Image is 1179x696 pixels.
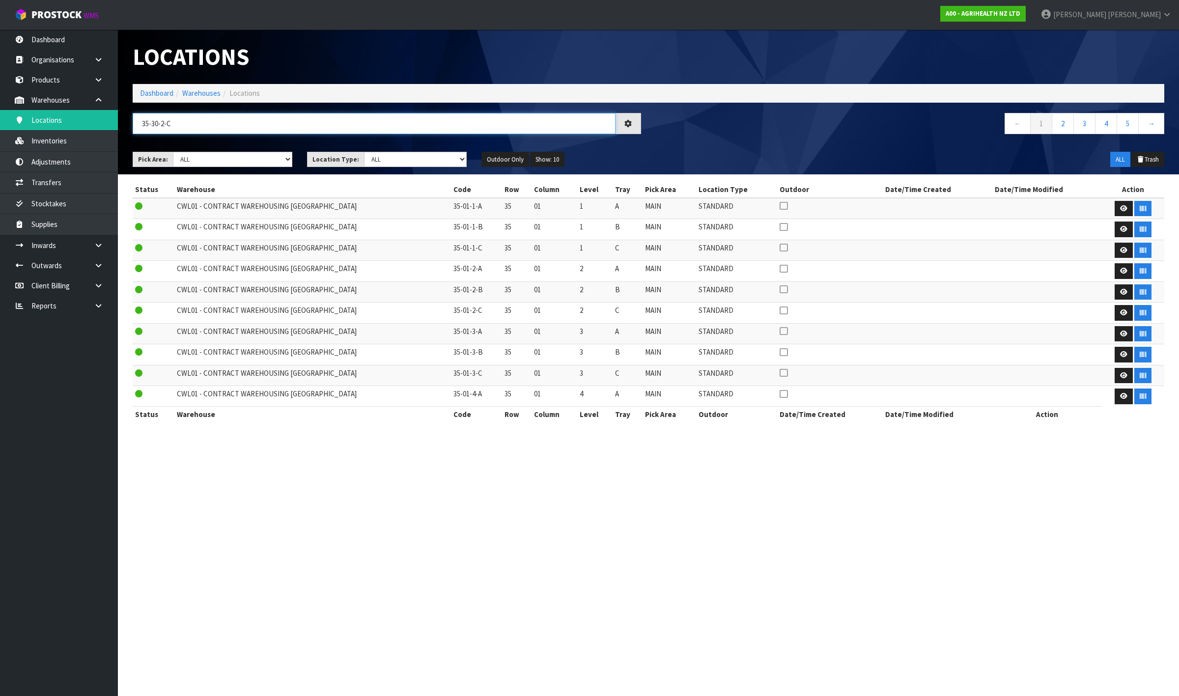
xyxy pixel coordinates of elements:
[1005,113,1031,134] a: ←
[577,365,613,386] td: 3
[1108,10,1161,19] span: [PERSON_NAME]
[502,198,532,219] td: 35
[1073,113,1095,134] a: 3
[1110,152,1130,167] button: ALL
[174,198,450,219] td: CWL01 - CONTRACT WAREHOUSING [GEOGRAPHIC_DATA]
[451,198,503,219] td: 35-01-1-A
[174,344,450,365] td: CWL01 - CONTRACT WAREHOUSING [GEOGRAPHIC_DATA]
[532,240,577,261] td: 01
[577,303,613,324] td: 2
[643,303,696,324] td: MAIN
[451,323,503,344] td: 35-01-3-A
[643,281,696,303] td: MAIN
[532,323,577,344] td: 01
[133,113,616,134] input: Search locations
[577,219,613,240] td: 1
[140,88,173,98] a: Dashboard
[940,6,1026,22] a: A00 - AGRIHEALTH NZ LTD
[174,407,450,422] th: Warehouse
[502,386,532,407] td: 35
[577,261,613,282] td: 2
[577,198,613,219] td: 1
[312,155,359,164] strong: Location Type:
[643,198,696,219] td: MAIN
[613,323,643,344] td: A
[532,365,577,386] td: 01
[696,182,777,197] th: Location Type
[174,261,450,282] td: CWL01 - CONTRACT WAREHOUSING [GEOGRAPHIC_DATA]
[502,323,532,344] td: 35
[1030,113,1052,134] a: 1
[883,182,992,197] th: Date/Time Created
[696,219,777,240] td: STANDARD
[613,344,643,365] td: B
[451,407,503,422] th: Code
[502,261,532,282] td: 35
[451,182,503,197] th: Code
[174,303,450,324] td: CWL01 - CONTRACT WAREHOUSING [GEOGRAPHIC_DATA]
[613,303,643,324] td: C
[643,323,696,344] td: MAIN
[696,407,777,422] th: Outdoor
[481,152,529,167] button: Outdoor Only
[133,44,641,69] h1: Locations
[502,219,532,240] td: 35
[502,303,532,324] td: 35
[577,281,613,303] td: 2
[1117,113,1139,134] a: 5
[502,407,532,422] th: Row
[1102,182,1164,197] th: Action
[532,386,577,407] td: 01
[696,281,777,303] td: STANDARD
[502,344,532,365] td: 35
[530,152,564,167] button: Show: 10
[451,219,503,240] td: 35-01-1-B
[174,281,450,303] td: CWL01 - CONTRACT WAREHOUSING [GEOGRAPHIC_DATA]
[1131,152,1164,167] button: Trash
[502,365,532,386] td: 35
[643,219,696,240] td: MAIN
[502,281,532,303] td: 35
[229,88,260,98] span: Locations
[992,182,1102,197] th: Date/Time Modified
[451,261,503,282] td: 35-01-2-A
[174,323,450,344] td: CWL01 - CONTRACT WAREHOUSING [GEOGRAPHIC_DATA]
[643,386,696,407] td: MAIN
[613,182,643,197] th: Tray
[696,198,777,219] td: STANDARD
[451,303,503,324] td: 35-01-2-C
[777,182,883,197] th: Outdoor
[182,88,221,98] a: Warehouses
[643,407,696,422] th: Pick Area
[643,344,696,365] td: MAIN
[577,407,613,422] th: Level
[451,344,503,365] td: 35-01-3-B
[532,303,577,324] td: 01
[15,8,27,21] img: cube-alt.png
[1053,10,1106,19] span: [PERSON_NAME]
[532,219,577,240] td: 01
[532,182,577,197] th: Column
[656,113,1164,137] nav: Page navigation
[502,240,532,261] td: 35
[992,407,1102,422] th: Action
[1052,113,1074,134] a: 2
[613,219,643,240] td: B
[613,281,643,303] td: B
[613,240,643,261] td: C
[174,365,450,386] td: CWL01 - CONTRACT WAREHOUSING [GEOGRAPHIC_DATA]
[502,182,532,197] th: Row
[577,240,613,261] td: 1
[613,198,643,219] td: A
[451,240,503,261] td: 35-01-1-C
[613,386,643,407] td: A
[696,386,777,407] td: STANDARD
[643,182,696,197] th: Pick Area
[174,240,450,261] td: CWL01 - CONTRACT WAREHOUSING [GEOGRAPHIC_DATA]
[84,11,99,20] small: WMS
[451,365,503,386] td: 35-01-3-C
[451,281,503,303] td: 35-01-2-B
[577,182,613,197] th: Level
[643,261,696,282] td: MAIN
[613,261,643,282] td: A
